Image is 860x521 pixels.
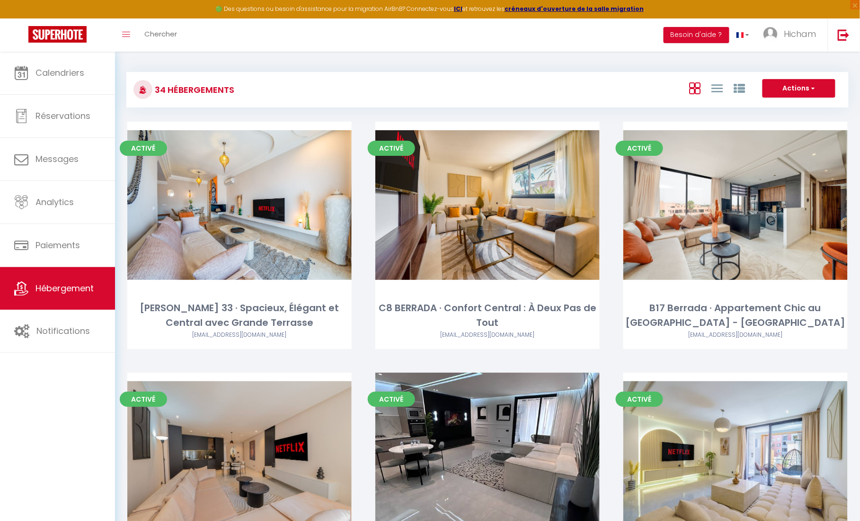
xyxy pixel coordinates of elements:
[454,5,462,13] a: ICI
[120,392,167,407] span: Activé
[35,196,74,208] span: Analytics
[137,18,184,52] a: Chercher
[127,331,352,340] div: Airbnb
[784,28,816,40] span: Hicham
[711,80,723,96] a: Vue en Liste
[35,110,90,122] span: Réservations
[375,331,600,340] div: Airbnb
[505,5,644,13] a: créneaux d'ouverture de la salle migration
[762,79,835,98] button: Actions
[664,27,729,43] button: Besoin d'aide ?
[375,301,600,331] div: C8 BERRADA · Confort Central : À Deux Pas de Tout
[127,301,352,331] div: [PERSON_NAME] 33 · Spacieux, Élégant et Central avec Grande Terrasse
[368,141,415,156] span: Activé
[616,392,663,407] span: Activé
[368,392,415,407] span: Activé
[623,331,848,340] div: Airbnb
[28,26,87,43] img: Super Booking
[144,29,177,39] span: Chercher
[756,18,828,52] a: ... Hicham
[838,29,850,41] img: logout
[734,80,745,96] a: Vue par Groupe
[35,239,80,251] span: Paiements
[120,141,167,156] span: Activé
[616,141,663,156] span: Activé
[763,27,778,41] img: ...
[36,325,90,337] span: Notifications
[820,478,853,514] iframe: Chat
[35,153,79,165] span: Messages
[623,301,848,331] div: B17 Berrada · Appartement Chic au [GEOGRAPHIC_DATA] - [GEOGRAPHIC_DATA]
[152,79,234,100] h3: 34 Hébergements
[35,67,84,79] span: Calendriers
[689,80,700,96] a: Vue en Box
[35,282,94,294] span: Hébergement
[8,4,36,32] button: Ouvrir le widget de chat LiveChat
